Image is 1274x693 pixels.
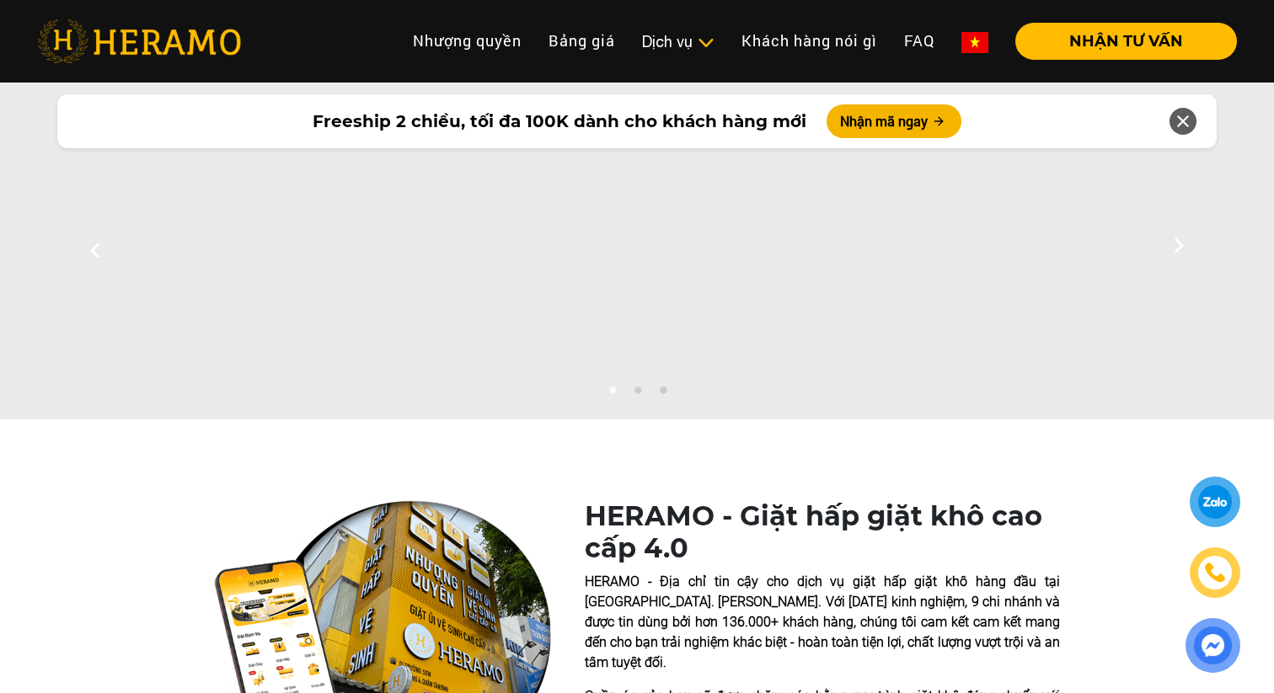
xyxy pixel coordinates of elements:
[585,500,1060,565] h1: HERAMO - Giặt hấp giặt khô cao cấp 4.0
[654,386,671,402] button: 3
[629,386,645,402] button: 2
[642,30,715,53] div: Dịch vụ
[961,32,988,53] img: vn-flag.png
[585,572,1060,673] p: HERAMO - Địa chỉ tin cậy cho dịch vụ giặt hấp giặt khô hàng đầu tại [GEOGRAPHIC_DATA]. [PERSON_NA...
[1205,563,1224,583] img: phone-icon
[603,386,620,402] button: 1
[1002,34,1237,49] a: NHẬN TƯ VẤN
[37,19,241,63] img: heramo-logo.png
[535,23,629,59] a: Bảng giá
[891,23,948,59] a: FAQ
[399,23,535,59] a: Nhượng quyền
[1015,23,1237,60] button: NHẬN TƯ VẤN
[1191,549,1239,597] a: phone-icon
[313,109,806,134] span: Freeship 2 chiều, tối đa 100K dành cho khách hàng mới
[728,23,891,59] a: Khách hàng nói gì
[697,35,715,51] img: subToggleIcon
[827,104,961,138] button: Nhận mã ngay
